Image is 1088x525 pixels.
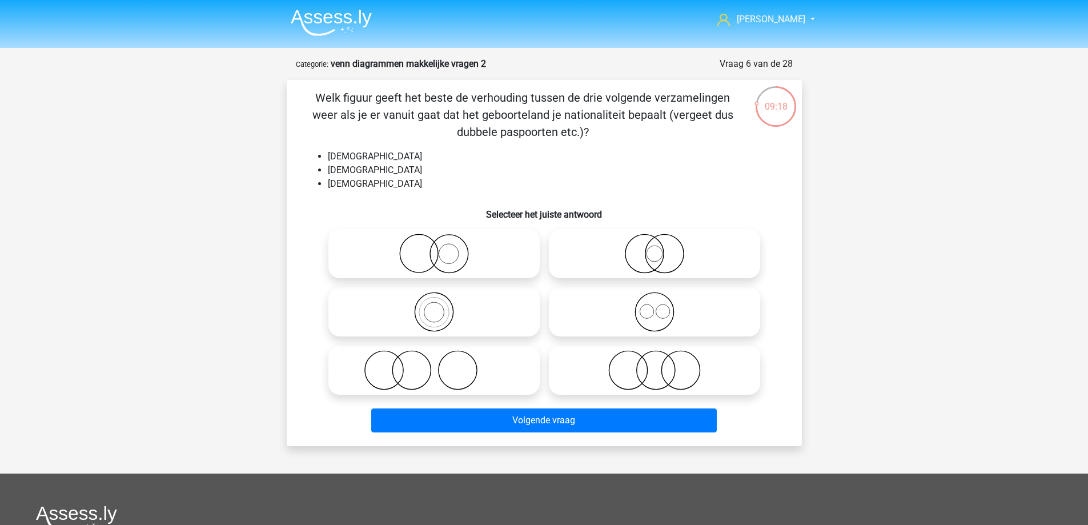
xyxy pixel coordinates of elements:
div: Vraag 6 van de 28 [720,57,793,71]
img: Assessly [291,9,372,36]
h6: Selecteer het juiste antwoord [305,200,784,220]
a: [PERSON_NAME] [713,13,806,26]
small: Categorie: [296,60,328,69]
li: [DEMOGRAPHIC_DATA] [328,163,784,177]
strong: venn diagrammen makkelijke vragen 2 [331,58,486,69]
button: Volgende vraag [371,408,717,432]
li: [DEMOGRAPHIC_DATA] [328,150,784,163]
span: [PERSON_NAME] [737,14,805,25]
div: 09:18 [754,85,797,114]
li: [DEMOGRAPHIC_DATA] [328,177,784,191]
p: Welk figuur geeft het beste de verhouding tussen de drie volgende verzamelingen weer als je er va... [305,89,741,141]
